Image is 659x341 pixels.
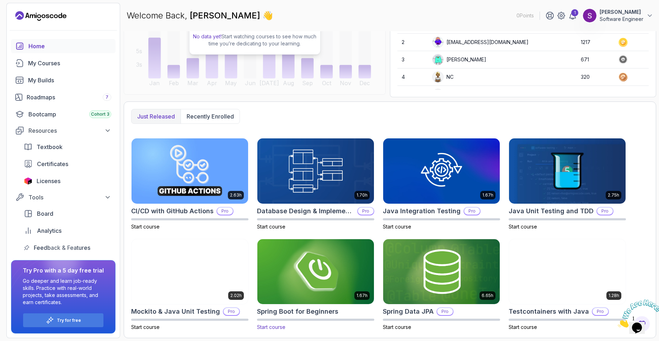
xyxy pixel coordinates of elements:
[192,33,317,47] p: Start watching courses to see how much time you’re dedicating to your learning.
[106,94,108,100] span: 7
[397,51,428,68] td: 3
[509,307,589,317] h2: Testcontainers with Java
[127,10,273,21] p: Welcome Back,
[257,239,374,331] a: Spring Boot for Beginners card1.67hSpring Boot for BeginnersStart course
[600,9,643,16] p: [PERSON_NAME]
[230,293,242,298] p: 2.02h
[433,89,443,100] img: user profile image
[37,160,68,168] span: Certificates
[593,308,608,315] p: Pro
[91,111,109,117] span: Cohort 3
[509,138,626,230] a: Java Unit Testing and TDD card2.75hJava Unit Testing and TDDProStart course
[583,9,596,22] img: user profile image
[509,206,594,216] h2: Java Unit Testing and TDD
[224,308,239,315] p: Pro
[131,324,160,330] span: Start course
[432,54,486,65] div: [PERSON_NAME]
[187,112,234,121] p: Recently enrolled
[577,68,614,86] td: 320
[20,174,116,188] a: licenses
[509,138,626,204] img: Java Unit Testing and TDD card
[131,307,220,317] h2: Mockito & Java Unit Testing
[509,324,537,330] span: Start course
[193,33,221,39] span: No data yet!
[383,138,500,204] img: Java Integration Testing card
[577,34,614,51] td: 1217
[509,224,537,230] span: Start course
[257,224,285,230] span: Start course
[3,3,6,9] span: 1
[257,138,374,204] img: Database Design & Implementation card
[577,51,614,68] td: 671
[433,37,443,48] img: default monster avatar
[257,206,354,216] h2: Database Design & Implementation
[433,54,443,65] img: default monster avatar
[383,307,434,317] h2: Spring Data JPA
[20,157,116,171] a: certificates
[383,206,461,216] h2: Java Integration Testing
[397,34,428,51] td: 2
[28,59,111,67] div: My Courses
[190,10,262,21] span: [PERSON_NAME]
[37,209,53,218] span: Board
[28,110,111,119] div: Bootcamp
[615,297,659,330] iframe: chat widget
[383,324,411,330] span: Start course
[131,206,214,216] h2: CI/CD with GitHub Actions
[137,112,175,121] p: Just released
[568,11,577,20] a: 1
[24,177,32,185] img: jetbrains icon
[3,3,47,31] img: Chat attention grabber
[255,237,377,306] img: Spring Boot for Beginners card
[15,10,66,22] a: Landing page
[230,192,242,198] p: 2.63h
[383,239,500,331] a: Spring Data JPA card6.65hSpring Data JPAProStart course
[464,208,480,215] p: Pro
[23,313,104,328] button: Try for free
[432,37,529,48] div: [EMAIL_ADDRESS][DOMAIN_NAME]
[28,193,111,202] div: Tools
[257,324,285,330] span: Start course
[433,72,443,82] img: user profile image
[28,76,111,84] div: My Builds
[383,138,500,230] a: Java Integration Testing card1.67hJava Integration TestingProStart course
[131,239,248,331] a: Mockito & Java Unit Testing card2.02hMockito & Java Unit TestingProStart course
[11,191,116,204] button: Tools
[57,318,81,323] p: Try for free
[132,109,181,123] button: Just released
[509,239,626,331] a: Testcontainers with Java card1.28hTestcontainers with JavaProStart course
[577,86,614,103] td: 242
[482,192,493,198] p: 1.67h
[20,241,116,255] a: feedback
[357,192,368,198] p: 1.70h
[23,277,104,306] p: Go deeper and learn job-ready skills. Practice with real-world projects, take assessments, and ea...
[437,308,453,315] p: Pro
[383,224,411,230] span: Start course
[181,109,240,123] button: Recently enrolled
[131,224,160,230] span: Start course
[132,239,248,304] img: Mockito & Java Unit Testing card
[11,124,116,137] button: Resources
[28,42,111,50] div: Home
[11,39,116,53] a: home
[397,86,428,103] td: 5
[432,89,478,100] div: asifahmedjesi
[20,140,116,154] a: textbook
[432,71,454,83] div: NC
[600,16,643,23] p: Software Engineer
[358,208,374,215] p: Pro
[20,207,116,221] a: board
[516,12,534,19] p: 0 Points
[11,73,116,87] a: builds
[262,10,273,21] span: 👋
[257,138,374,230] a: Database Design & Implementation card1.70hDatabase Design & ImplementationProStart course
[37,177,60,185] span: Licenses
[509,239,626,304] img: Testcontainers with Java card
[11,107,116,121] a: bootcamp
[357,293,368,298] p: 1.67h
[217,208,233,215] p: Pro
[37,143,63,151] span: Textbook
[257,307,338,317] h2: Spring Boot for Beginners
[132,138,248,204] img: CI/CD with GitHub Actions card
[397,68,428,86] td: 4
